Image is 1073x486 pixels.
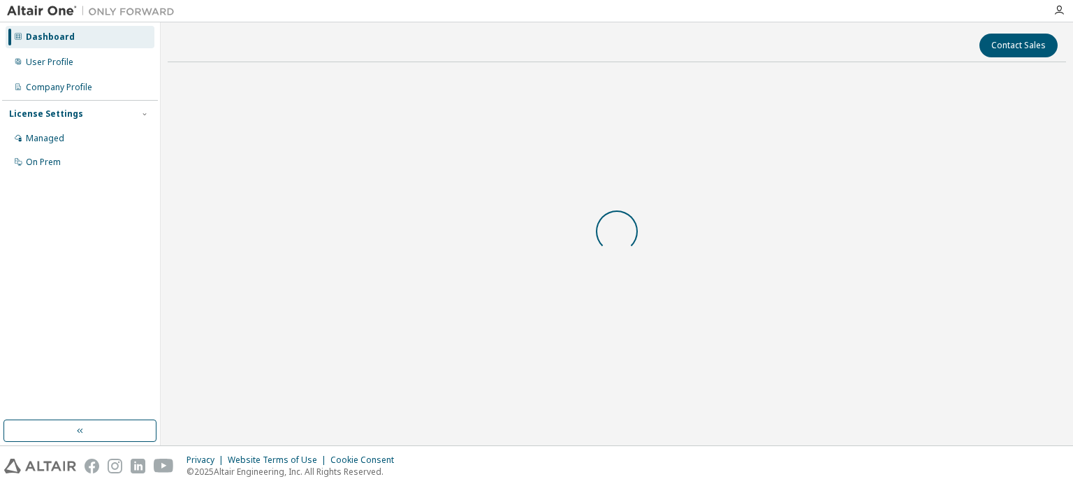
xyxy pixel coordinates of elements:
[154,459,174,473] img: youtube.svg
[131,459,145,473] img: linkedin.svg
[228,455,330,466] div: Website Terms of Use
[9,108,83,120] div: License Settings
[187,455,228,466] div: Privacy
[108,459,122,473] img: instagram.svg
[4,459,76,473] img: altair_logo.svg
[26,157,61,168] div: On Prem
[26,57,73,68] div: User Profile
[26,31,75,43] div: Dashboard
[330,455,402,466] div: Cookie Consent
[85,459,99,473] img: facebook.svg
[979,34,1058,57] button: Contact Sales
[7,4,182,18] img: Altair One
[26,82,92,93] div: Company Profile
[187,466,402,478] p: © 2025 Altair Engineering, Inc. All Rights Reserved.
[26,133,64,144] div: Managed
